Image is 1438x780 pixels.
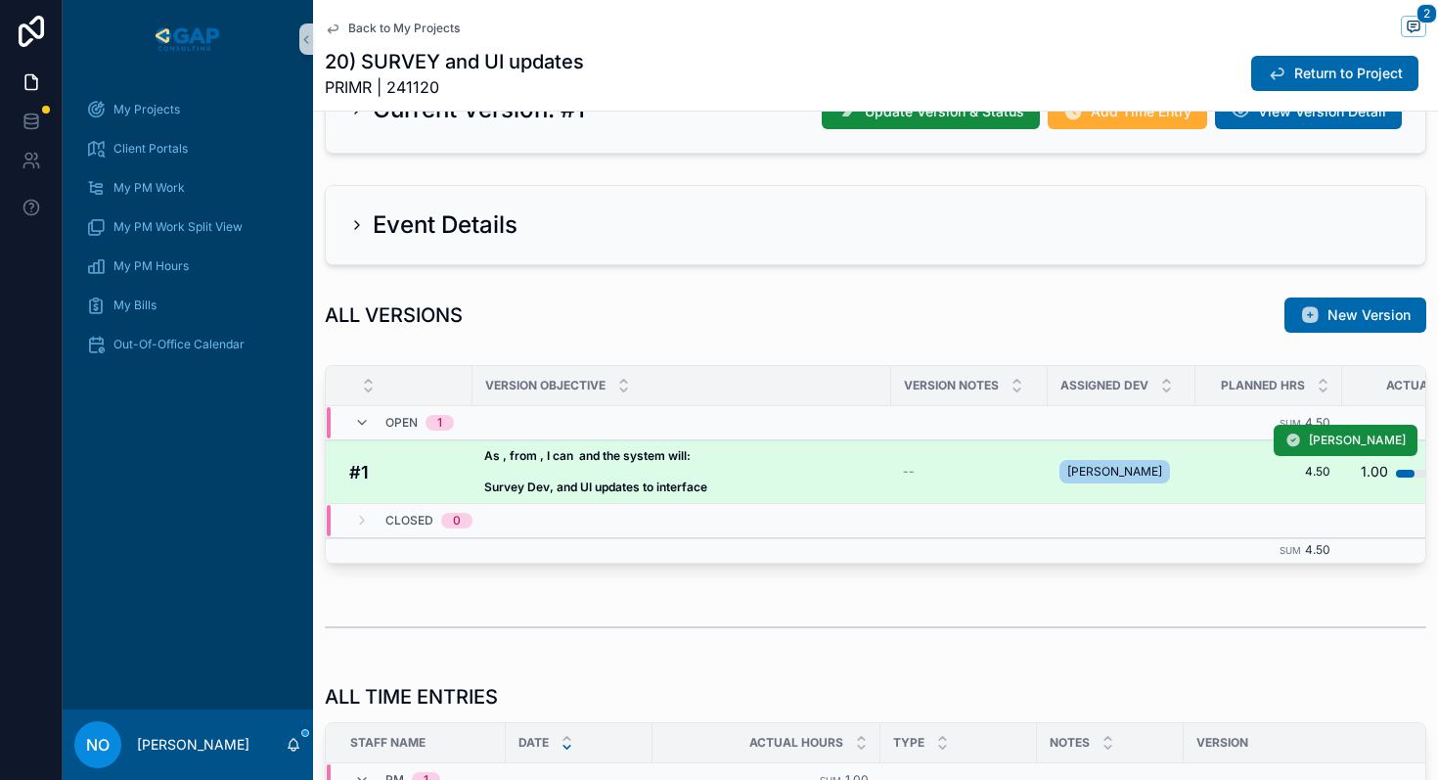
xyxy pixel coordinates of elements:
span: Actual Hours [749,735,843,751]
div: 1.00 [1361,452,1388,491]
span: Update Version & Status [865,102,1024,121]
button: View Version Detail [1215,94,1402,129]
span: Add Time Entry [1091,102,1191,121]
a: My Bills [74,288,301,323]
span: My Bills [113,298,157,313]
p: [PERSON_NAME] [137,735,249,755]
span: Back to My Projects [348,21,460,36]
span: -- [903,464,915,480]
span: Closed [385,513,433,528]
span: Type [893,735,924,751]
span: New Version [1327,305,1411,325]
span: Planned Hrs [1221,378,1305,393]
div: scrollable content [63,78,313,388]
span: PRIMR | 241120 [325,75,584,99]
small: Sum [1280,545,1301,556]
button: Return to Project [1251,56,1418,91]
h1: ALL VERSIONS [325,301,463,329]
span: 4.50 [1305,542,1330,557]
span: Staff Name [350,735,426,751]
img: App logo [152,23,223,55]
a: As , from , I can and the system will: Survey Dev, and UI updates to interface [484,448,879,495]
span: Notes [1050,735,1090,751]
span: NO [86,733,110,757]
span: My PM Hours [113,258,189,274]
a: My Projects [74,92,301,127]
span: Assigned Dev [1060,378,1148,393]
div: 1 [437,415,442,431]
a: Out-Of-Office Calendar [74,327,301,362]
span: Client Portals [113,141,188,157]
button: New Version [1284,298,1426,333]
div: 0 [453,513,461,528]
span: [PERSON_NAME] [1067,464,1162,480]
button: [PERSON_NAME] [1274,425,1417,456]
span: Out-Of-Office Calendar [113,337,245,352]
a: Back to My Projects [325,21,460,36]
a: 4.50 [1207,464,1330,480]
span: Return to Project [1294,64,1403,83]
span: View Version Detail [1258,102,1386,121]
button: Add Time Entry [1048,94,1207,129]
strong: As , from , I can and the system will: Survey Dev, and UI updates to interface [484,448,707,494]
span: 2 [1416,4,1437,23]
span: Open [385,415,418,431]
a: #1 [349,459,461,485]
span: [PERSON_NAME] [1309,433,1406,448]
span: Date [518,735,549,751]
h1: 20) SURVEY and UI updates [325,48,584,75]
h1: ALL TIME ENTRIES [325,683,498,711]
a: My PM Work [74,170,301,206]
span: My PM Work [113,180,185,196]
span: Version [1196,735,1248,751]
a: My PM Work Split View [74,209,301,245]
button: 2 [1401,16,1426,40]
span: Version Objective [485,378,606,393]
button: Update Version & Status [822,94,1040,129]
h2: Event Details [373,209,517,241]
a: Client Portals [74,131,301,166]
a: [PERSON_NAME] [1059,456,1184,487]
a: My PM Hours [74,249,301,284]
span: Version Notes [904,378,999,393]
span: My Projects [113,102,180,117]
a: -- [903,464,1036,480]
span: My PM Work Split View [113,219,243,235]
